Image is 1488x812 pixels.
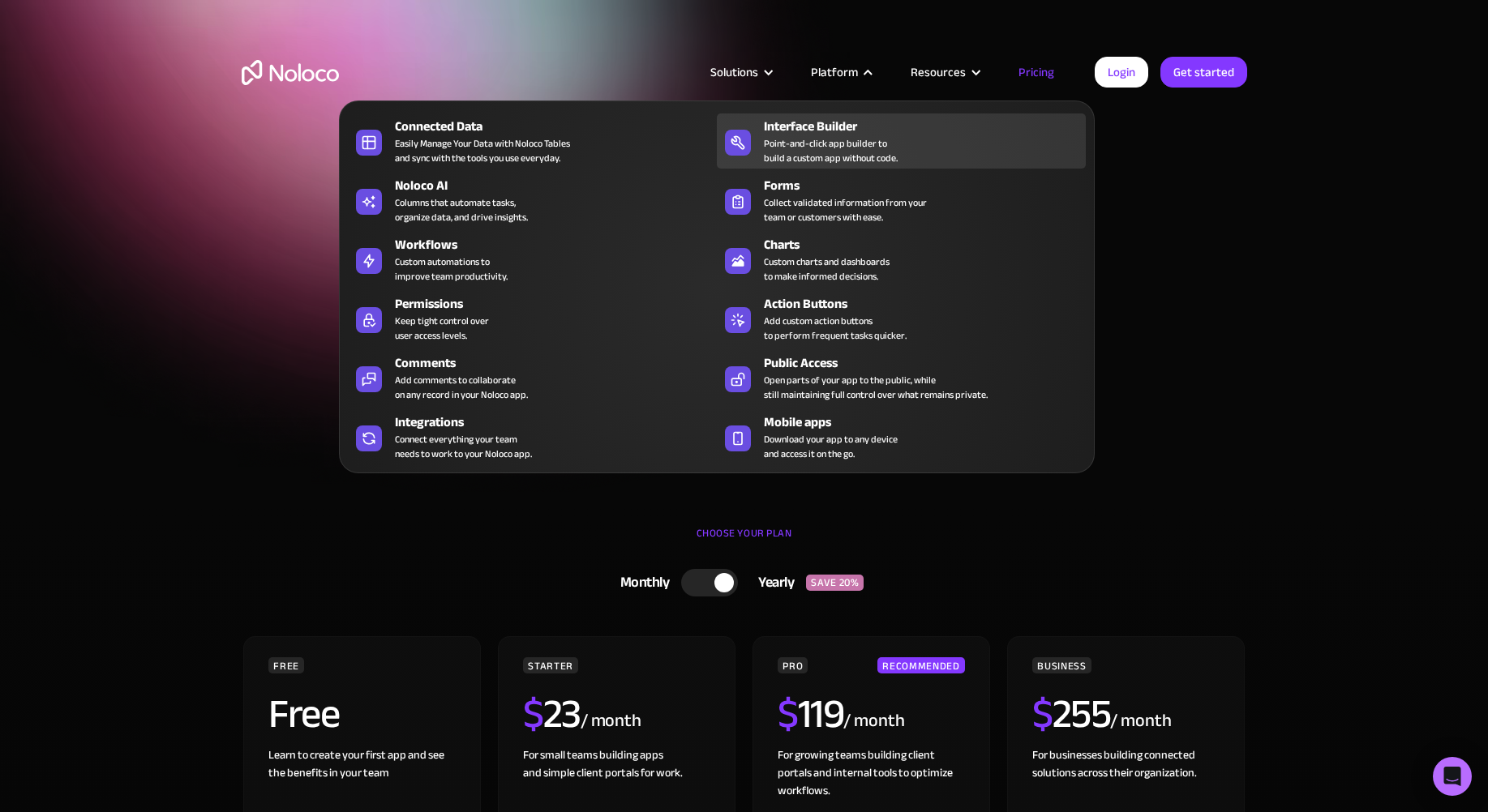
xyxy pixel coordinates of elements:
div: Noloco AI [395,176,724,195]
a: Interface BuilderPoint-and-click app builder tobuild a custom app without code. [717,113,1086,169]
div: Platform [791,62,890,83]
div: CHOOSE YOUR PLAN [242,521,1247,562]
div: Point-and-click app builder to build a custom app without code. [764,136,898,165]
div: Connected Data [395,117,724,136]
div: Yearly [738,571,806,595]
h2: Grow your business at any stage with tiered pricing plans that fit your needs. [242,251,1247,300]
h2: Free [268,694,339,734]
div: PRO [778,657,808,673]
div: Charts [764,235,1093,254]
a: Pricing [998,62,1074,83]
a: IntegrationsConnect everything your teamneeds to work to your Noloco app. [348,409,717,464]
h2: 255 [1032,694,1110,734]
span: $ [778,676,798,752]
div: RECOMMENDED [877,657,964,673]
div: / month [581,708,641,734]
div: Monthly [600,571,682,595]
div: FREE [268,657,304,673]
div: Action Buttons [764,294,1093,314]
div: Custom charts and dashboards to make informed decisions. [764,254,890,284]
span: Download your app to any device and access it on the go. [764,432,898,461]
div: / month [843,708,904,734]
a: Get started [1160,57,1247,88]
div: Public Access [764,353,1093,373]
h2: 119 [778,694,843,734]
div: Custom automations to improve team productivity. [395,254,508,284]
div: Connect everything your team needs to work to your Noloco app. [395,432,532,461]
a: ChartsCustom charts and dashboardsto make informed decisions. [717,232,1086,287]
div: Add comments to collaborate on any record in your Noloco app. [395,373,528,402]
div: Interface Builder [764,117,1093,136]
div: Open Intercom Messenger [1433,757,1472,796]
div: Workflows [395,235,724,254]
div: Comments [395,353,724,373]
div: Permissions [395,294,724,314]
a: FormsCollect validated information from yourteam or customers with ease. [717,173,1086,228]
div: Integrations [395,412,724,432]
div: Solutions [710,62,758,83]
div: Forms [764,176,1093,195]
h2: 23 [523,694,581,734]
div: Collect validated information from your team or customers with ease. [764,195,927,224]
a: PermissionsKeep tight control overuser access levels. [348,291,717,346]
span: $ [1032,676,1053,752]
a: WorkflowsCustom automations toimprove team productivity. [348,232,717,287]
div: Resources [890,62,998,83]
a: Mobile appsDownload your app to any deviceand access it on the go. [717,409,1086,464]
span: $ [523,676,543,752]
h1: Flexible Pricing Designed for Business [242,138,1247,235]
div: Platform [811,62,858,83]
a: Noloco AIColumns that automate tasks,organize data, and drive insights. [348,173,717,228]
a: Connected DataEasily Manage Your Data with Noloco Tablesand sync with the tools you use everyday. [348,113,717,169]
div: Open parts of your app to the public, while still maintaining full control over what remains priv... [764,373,988,402]
div: Mobile apps [764,412,1093,432]
div: SAVE 20% [806,575,864,591]
div: / month [1110,708,1171,734]
a: Public AccessOpen parts of your app to the public, whilestill maintaining full control over what ... [717,350,1086,405]
a: Action ButtonsAdd custom action buttonsto perform frequent tasks quicker. [717,291,1086,346]
a: Login [1095,57,1148,88]
div: STARTER [523,657,577,673]
div: Add custom action buttons to perform frequent tasks quicker. [764,314,907,343]
div: Columns that automate tasks, organize data, and drive insights. [395,195,528,224]
div: Solutions [690,62,791,83]
div: Keep tight control over user access levels. [395,314,489,343]
div: Resources [911,62,966,83]
nav: Platform [339,78,1095,473]
div: Easily Manage Your Data with Noloco Tables and sync with the tools you use everyday. [395,136,570,165]
a: CommentsAdd comments to collaborateon any record in your Noloco app. [348,350,717,405]
a: home [242,60,339,85]
div: BUSINESS [1032,657,1091,673]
